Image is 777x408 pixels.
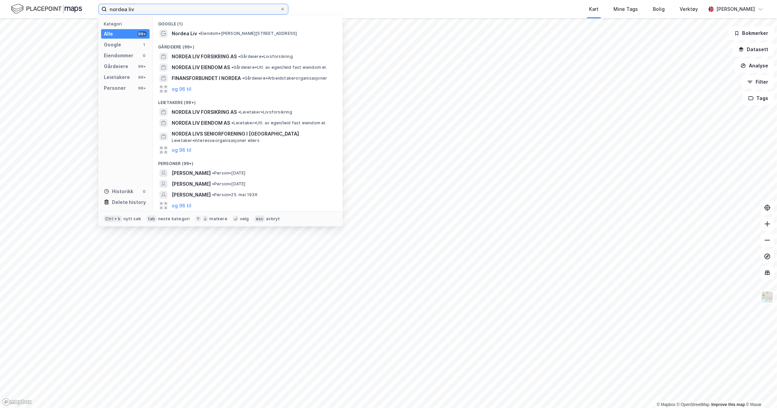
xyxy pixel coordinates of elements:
span: NORDEA LIV EIENDOM AS [172,119,230,127]
button: Filter [742,75,774,89]
span: • [238,109,240,115]
div: Personer (99+) [153,156,343,168]
span: NORDEA LIV FORSIKRING AS [172,108,237,116]
span: • [231,120,233,125]
img: Z [761,291,774,304]
span: • [242,76,244,81]
button: Tags [743,91,774,105]
div: 99+ [137,75,147,80]
div: [PERSON_NAME] [717,5,755,13]
div: Kontrollprogram for chat [743,375,777,408]
button: og 96 til [172,146,191,154]
div: Leietakere (99+) [153,95,343,107]
div: Gårdeiere [104,62,128,70]
div: Bolig [653,5,665,13]
span: Leietaker • Interesseorganisasjoner ellers [172,138,260,143]
span: Eiendom • [PERSON_NAME][STREET_ADDRESS] [198,31,297,36]
span: Gårdeiere • Utl. av egen/leid fast eiendom el. [231,65,327,70]
span: • [212,192,214,197]
div: Kategori [104,21,150,26]
div: avbryt [266,216,280,222]
span: Person • [DATE] [212,181,246,187]
span: NORDEA LIVS SENIORFORENING I [GEOGRAPHIC_DATA] [172,130,335,138]
button: Bokmerker [728,26,774,40]
span: • [231,65,233,70]
span: [PERSON_NAME] [172,180,211,188]
div: nytt søk [124,216,141,222]
div: markere [210,216,227,222]
span: • [238,54,240,59]
span: FINANSFORBUNDET I NORDEA [172,74,241,82]
span: Leietaker • Livsforsikring [238,109,292,115]
div: 99+ [137,64,147,69]
div: 99+ [137,85,147,91]
span: NORDEA LIV FORSIKRING AS [172,53,237,61]
div: Google [104,41,121,49]
div: neste kategori [158,216,190,222]
div: Mine Tags [614,5,638,13]
div: esc [254,216,265,222]
div: Eiendommer [104,52,133,60]
button: og 96 til [172,202,191,210]
button: Analyse [735,59,774,73]
div: 0 [141,189,147,194]
span: NORDEA LIV EIENDOM AS [172,63,230,72]
a: OpenStreetMap [677,402,710,407]
span: Gårdeiere • Livsforsikring [238,54,293,59]
div: Alle [104,30,113,38]
span: Person • [DATE] [212,170,246,176]
span: Gårdeiere • Arbeidstakerorganisasjoner [242,76,327,81]
a: Mapbox [657,402,676,407]
iframe: Chat Widget [743,375,777,408]
div: 99+ [137,31,147,37]
button: Datasett [733,43,774,56]
div: Kart [589,5,599,13]
div: Verktøy [680,5,698,13]
img: logo.f888ab2527a4732fd821a326f86c7f29.svg [11,3,82,15]
a: Mapbox homepage [2,398,32,406]
span: • [198,31,201,36]
div: Personer [104,84,126,92]
span: Nordea Liv [172,29,197,38]
div: Historikk [104,187,133,196]
div: tab [147,216,157,222]
div: Ctrl + k [104,216,122,222]
span: • [212,181,214,186]
div: velg [240,216,249,222]
input: Søk på adresse, matrikkel, gårdeiere, leietakere eller personer [107,4,280,14]
div: Google (1) [153,16,343,28]
span: [PERSON_NAME] [172,191,211,199]
a: Improve this map [712,402,745,407]
span: Leietaker • Utl. av egen/leid fast eiendom el. [231,120,326,126]
span: [PERSON_NAME] [172,169,211,177]
div: 1 [141,42,147,47]
span: Person • 25. mai 1936 [212,192,258,198]
div: Delete history [112,198,146,206]
span: • [212,170,214,176]
div: Leietakere [104,73,130,81]
div: Gårdeiere (99+) [153,39,343,51]
div: 0 [141,53,147,58]
button: og 96 til [172,85,191,93]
